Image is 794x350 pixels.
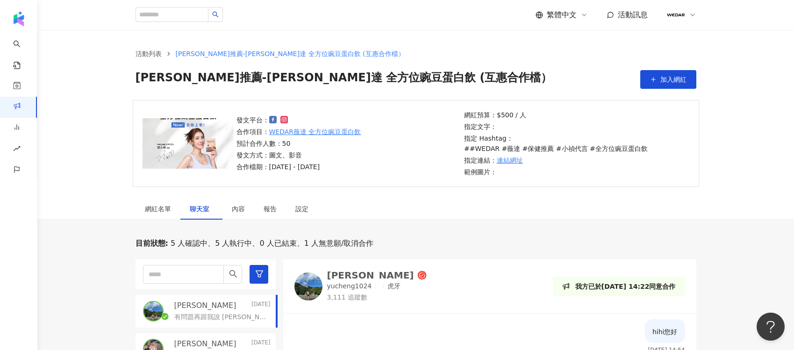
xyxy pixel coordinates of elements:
p: [PERSON_NAME] [174,300,236,311]
p: 合作項目： [236,127,361,137]
p: 指定連結： [464,155,687,165]
a: 活動列表 [134,49,164,59]
button: 加入網紅 [640,70,696,89]
span: [PERSON_NAME]推薦-[PERSON_NAME]達 全方位豌豆蛋白飲 (互惠合作檔） [176,50,405,57]
p: 目前狀態 : [136,238,168,249]
p: 範例圖片： [464,167,687,177]
span: rise [13,139,21,160]
div: 內容 [232,204,245,214]
img: WEDAR薇達 全方位豌豆蛋白飲 [143,118,234,169]
p: yucheng1024 [327,282,372,291]
p: ##WEDAR #薇達 #保健推薦 #小禎代言 #全方位豌豆蛋白飲 [464,143,648,154]
span: 5 人確認中、5 人執行中、0 人已結束、1 人無意願/取消合作 [168,238,373,249]
p: [DATE] [251,339,271,349]
p: 發文方式：圖文、影音 [236,150,361,160]
span: 聊天室 [190,206,213,212]
span: [PERSON_NAME]推薦-[PERSON_NAME]達 全方位豌豆蛋白飲 (互惠合作檔） [136,70,552,89]
span: 繁體中文 [547,10,577,20]
span: 加入網紅 [660,76,687,83]
p: 指定 Hashtag： [464,133,687,154]
p: 合作檔期：[DATE] - [DATE] [236,162,361,172]
img: KOL Avatar [144,302,163,321]
a: WEDAR薇達 全方位豌豆蛋白飲 [269,127,361,137]
img: logo icon [11,11,26,26]
p: 虎牙 [387,282,401,291]
p: 有問題再跟我說 [PERSON_NAME] [174,313,267,322]
div: [PERSON_NAME] [327,271,414,280]
div: 網紅名單 [145,204,171,214]
p: 發文平台： [236,115,361,125]
p: 網紅預算：$500 / 人 [464,110,687,120]
p: [DATE] [251,300,271,311]
a: KOL Avatar[PERSON_NAME]yucheng1024虎牙3,111 追蹤數 [294,271,427,302]
a: search [13,34,32,70]
div: 報告 [264,204,277,214]
span: search [212,11,219,18]
span: search [229,270,237,278]
iframe: Help Scout Beacon - Open [757,313,785,341]
a: 連結網址 [497,155,523,165]
p: 我方已於[DATE] 14:22同意合作 [575,281,676,292]
p: 預計合作人數：50 [236,138,361,149]
div: 設定 [295,204,308,214]
p: [PERSON_NAME] [174,339,236,349]
p: 3,111 追蹤數 [327,293,427,302]
span: filter [255,270,264,278]
p: 指定文字： [464,121,687,132]
p: hihi您好 [652,327,678,337]
img: KOL Avatar [294,272,322,300]
img: 07016.png [667,6,685,24]
span: 活動訊息 [618,10,648,19]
